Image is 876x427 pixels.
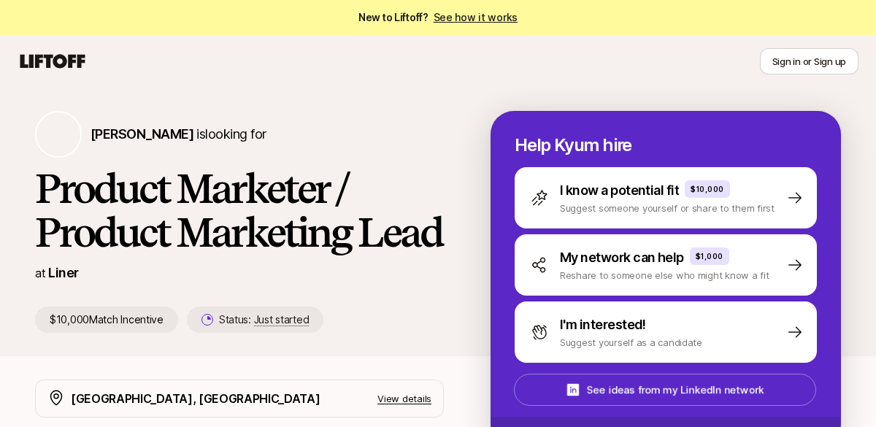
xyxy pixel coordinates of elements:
[35,166,444,254] h1: Product Marketer / Product Marketing Lead
[560,247,684,268] p: My network can help
[48,265,78,280] a: Liner
[560,335,702,350] p: Suggest yourself as a candidate
[560,180,679,201] p: I know a potential fit
[586,381,764,399] p: See ideas from my LinkedIn network
[696,250,723,262] p: $1,000
[515,135,817,155] p: Help Kyum hire
[35,263,45,282] p: at
[760,48,858,74] button: Sign in or Sign up
[35,307,178,333] p: $10,000 Match Incentive
[219,311,309,328] p: Status:
[560,268,769,282] p: Reshare to someone else who might know a fit
[71,389,320,408] p: [GEOGRAPHIC_DATA], [GEOGRAPHIC_DATA]
[434,11,518,23] a: See how it works
[560,201,775,215] p: Suggest someone yourself or share to them first
[691,183,724,195] p: $10,000
[91,124,266,145] p: is looking for
[377,391,431,406] p: View details
[514,374,816,406] button: See ideas from my LinkedIn network
[560,315,646,335] p: I'm interested!
[254,313,310,326] span: Just started
[91,126,193,142] span: [PERSON_NAME]
[358,9,518,26] span: New to Liftoff?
